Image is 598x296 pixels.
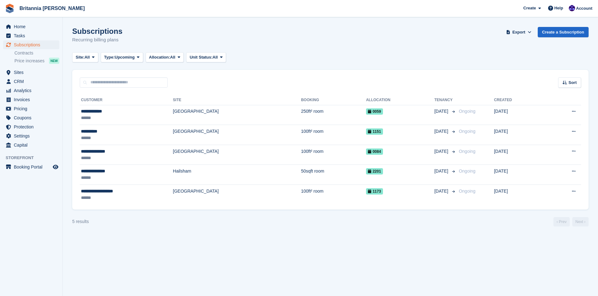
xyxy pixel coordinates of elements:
[6,155,62,161] span: Storefront
[213,54,218,60] span: All
[553,217,570,226] a: Previous
[3,77,59,86] a: menu
[14,113,51,122] span: Coupons
[366,168,383,174] span: 2201
[14,50,59,56] a: Contracts
[554,5,563,11] span: Help
[366,128,383,135] span: 1151
[14,57,59,64] a: Price increases NEW
[190,54,213,60] span: Unit Status:
[301,165,366,185] td: 50sqft room
[568,80,577,86] span: Sort
[494,145,544,165] td: [DATE]
[569,5,575,11] img: Tina Tyson
[14,77,51,86] span: CRM
[494,185,544,205] td: [DATE]
[494,125,544,145] td: [DATE]
[3,40,59,49] a: menu
[14,104,51,113] span: Pricing
[14,132,51,140] span: Settings
[3,163,59,171] a: menu
[5,4,14,13] img: stora-icon-8386f47178a22dfd0bd8f6a31ec36ba5ce8667c1dd55bd0f319d3a0aa187defe.svg
[3,86,59,95] a: menu
[572,217,589,226] a: Next
[459,149,476,154] span: Ongoing
[301,185,366,205] td: 100ft² room
[17,3,87,13] a: Britannia [PERSON_NAME]
[523,5,536,11] span: Create
[173,95,301,105] th: Site
[72,52,98,63] button: Site: All
[301,95,366,105] th: Booking
[104,54,115,60] span: Type:
[459,169,476,174] span: Ongoing
[538,27,589,37] a: Create a Subscription
[14,95,51,104] span: Invoices
[494,165,544,185] td: [DATE]
[52,163,59,171] a: Preview store
[3,68,59,77] a: menu
[434,188,450,195] span: [DATE]
[186,52,226,63] button: Unit Status: All
[366,188,383,195] span: 1173
[505,27,533,37] button: Export
[14,163,51,171] span: Booking Portal
[3,132,59,140] a: menu
[173,185,301,205] td: [GEOGRAPHIC_DATA]
[14,86,51,95] span: Analytics
[434,168,450,174] span: [DATE]
[459,109,476,114] span: Ongoing
[512,29,525,35] span: Export
[434,148,450,155] span: [DATE]
[3,22,59,31] a: menu
[14,141,51,149] span: Capital
[49,58,59,64] div: NEW
[173,125,301,145] td: [GEOGRAPHIC_DATA]
[494,95,544,105] th: Created
[80,95,173,105] th: Customer
[366,108,383,115] span: 0059
[459,129,476,134] span: Ongoing
[72,36,122,44] p: Recurring billing plans
[494,105,544,125] td: [DATE]
[173,165,301,185] td: Hailsham
[115,54,135,60] span: Upcoming
[3,31,59,40] a: menu
[3,104,59,113] a: menu
[14,40,51,49] span: Subscriptions
[72,218,89,225] div: 5 results
[146,52,184,63] button: Allocation: All
[149,54,170,60] span: Allocation:
[14,68,51,77] span: Sites
[14,122,51,131] span: Protection
[173,145,301,165] td: [GEOGRAPHIC_DATA]
[434,108,450,115] span: [DATE]
[3,122,59,131] a: menu
[366,95,434,105] th: Allocation
[552,217,590,226] nav: Page
[3,141,59,149] a: menu
[101,52,143,63] button: Type: Upcoming
[576,5,592,12] span: Account
[301,105,366,125] td: 250ft² room
[301,125,366,145] td: 100ft² room
[434,95,456,105] th: Tenancy
[3,95,59,104] a: menu
[170,54,175,60] span: All
[72,27,122,35] h1: Subscriptions
[3,113,59,122] a: menu
[459,189,476,194] span: Ongoing
[173,105,301,125] td: [GEOGRAPHIC_DATA]
[301,145,366,165] td: 100ft² room
[14,22,51,31] span: Home
[14,31,51,40] span: Tasks
[366,148,383,155] span: 0084
[14,58,45,64] span: Price increases
[434,128,450,135] span: [DATE]
[76,54,84,60] span: Site:
[84,54,90,60] span: All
